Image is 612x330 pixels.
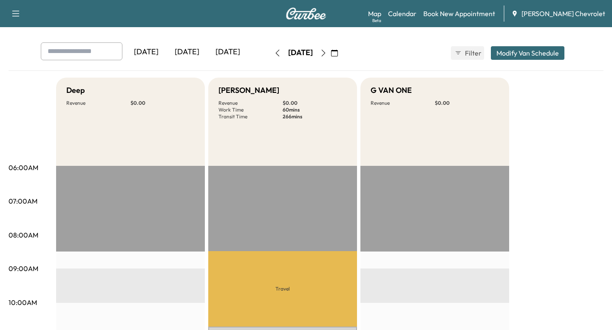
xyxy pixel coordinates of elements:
[8,263,38,274] p: 09:00AM
[126,42,167,62] div: [DATE]
[218,106,283,113] p: Work Time
[218,84,279,96] h5: [PERSON_NAME]
[66,100,130,106] p: Revenue
[283,100,347,106] p: $ 0.00
[465,48,480,58] span: Filter
[218,113,283,120] p: Transit Time
[283,106,347,113] p: 60 mins
[371,84,412,96] h5: G VAN ONE
[167,42,207,62] div: [DATE]
[451,46,484,60] button: Filter
[368,8,381,19] a: MapBeta
[435,100,499,106] p: $ 0.00
[372,17,381,24] div: Beta
[388,8,416,19] a: Calendar
[8,162,38,173] p: 06:00AM
[286,8,326,20] img: Curbee Logo
[218,100,283,106] p: Revenue
[8,230,38,240] p: 08:00AM
[283,113,347,120] p: 266 mins
[491,46,564,60] button: Modify Van Schedule
[207,42,248,62] div: [DATE]
[130,100,195,106] p: $ 0.00
[208,251,357,327] p: Travel
[8,196,37,206] p: 07:00AM
[288,48,313,58] div: [DATE]
[521,8,605,19] span: [PERSON_NAME] Chevrolet
[8,297,37,308] p: 10:00AM
[66,84,85,96] h5: Deep
[423,8,495,19] a: Book New Appointment
[371,100,435,106] p: Revenue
